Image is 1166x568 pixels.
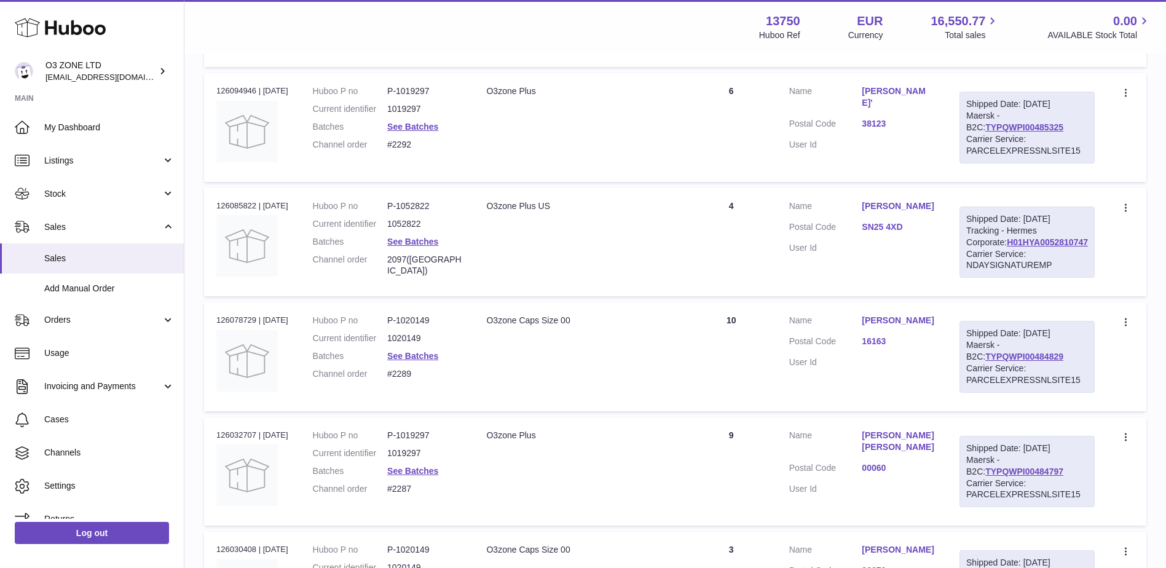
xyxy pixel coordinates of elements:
span: Usage [44,347,175,359]
img: no-photo-large.jpg [216,444,278,506]
div: Shipped Date: [DATE] [966,213,1088,225]
dt: Huboo P no [313,315,387,326]
div: Currency [848,30,883,41]
img: no-photo.jpg [216,215,278,277]
div: O3 ZONE LTD [45,60,156,83]
div: Shipped Date: [DATE] [966,328,1088,339]
dd: P-1020149 [387,315,462,326]
dd: 1020149 [387,333,462,344]
div: Tracking - Hermes Corporate: [959,207,1095,278]
img: no-photo-large.jpg [216,101,278,162]
div: Shipped Date: [DATE] [966,98,1088,110]
a: SN25 4XD [862,221,935,233]
dt: Current identifier [313,333,387,344]
div: Carrier Service: NDAYSIGNATUREMP [966,248,1088,272]
span: Listings [44,155,162,167]
dt: Postal Code [789,462,862,477]
a: See Batches [387,466,438,476]
dt: User Id [789,357,862,368]
a: TYPQWPI00485325 [985,122,1063,132]
a: [PERSON_NAME] [862,200,935,212]
span: Stock [44,188,162,200]
td: 4 [686,188,777,296]
a: 38123 [862,118,935,130]
dt: Channel order [313,139,387,151]
div: Maersk - B2C: [959,92,1095,163]
dt: Huboo P no [313,85,387,97]
dt: Batches [313,236,387,248]
dt: Name [789,315,862,329]
dt: Current identifier [313,448,387,459]
div: 126030408 | [DATE] [216,544,288,555]
a: [PERSON_NAME] [PERSON_NAME] [862,430,935,453]
div: 126078729 | [DATE] [216,315,288,326]
dt: Channel order [313,483,387,495]
div: Shipped Date: [DATE] [966,443,1088,454]
a: 16,550.77 Total sales [931,13,999,41]
span: Channels [44,447,175,459]
div: 126085822 | [DATE] [216,200,288,211]
span: AVAILABLE Stock Total [1047,30,1151,41]
dt: Channel order [313,254,387,277]
a: See Batches [387,351,438,361]
strong: 13750 [766,13,800,30]
a: See Batches [387,122,438,132]
span: Settings [44,480,175,492]
span: Invoicing and Payments [44,381,162,392]
dt: Batches [313,350,387,362]
dt: Batches [313,121,387,133]
span: 0.00 [1113,13,1137,30]
span: Cases [44,414,175,425]
a: TYPQWPI00484829 [985,352,1063,361]
dt: Name [789,85,862,112]
dt: Name [789,200,862,215]
a: H01HYA0052810747 [1007,237,1088,247]
span: Sales [44,253,175,264]
dt: Huboo P no [313,200,387,212]
dt: Channel order [313,368,387,380]
div: O3zone Caps Size 00 [486,315,673,326]
div: 126094946 | [DATE] [216,85,288,97]
div: Carrier Service: PARCELEXPRESSNLSITE15 [966,478,1088,501]
span: Sales [44,221,162,233]
dd: 2097([GEOGRAPHIC_DATA]) [387,254,462,277]
a: 00060 [862,462,935,474]
dt: Postal Code [789,221,862,236]
a: [PERSON_NAME] [862,544,935,556]
dt: Batches [313,465,387,477]
span: My Dashboard [44,122,175,133]
a: See Batches [387,237,438,247]
dd: 1019297 [387,448,462,459]
a: TYPQWPI00484797 [985,467,1063,476]
div: O3zone Caps Size 00 [486,544,673,556]
td: 9 [686,417,777,526]
dd: P-1019297 [387,85,462,97]
dd: P-1019297 [387,430,462,441]
dt: Huboo P no [313,430,387,441]
div: Huboo Ref [759,30,800,41]
td: 6 [686,73,777,181]
div: Maersk - B2C: [959,436,1095,507]
dt: Name [789,544,862,559]
span: Orders [44,314,162,326]
div: O3zone Plus [486,430,673,441]
span: [EMAIL_ADDRESS][DOMAIN_NAME] [45,72,181,82]
a: [PERSON_NAME]' [862,85,935,109]
div: Carrier Service: PARCELEXPRESSNLSITE15 [966,363,1088,386]
img: hello@o3zoneltd.co.uk [15,62,33,81]
dd: #2287 [387,483,462,495]
dd: 1019297 [387,103,462,115]
dt: User Id [789,242,862,254]
span: Total sales [945,30,999,41]
dt: User Id [789,139,862,151]
dt: Current identifier [313,103,387,115]
dt: Name [789,430,862,456]
dd: #2289 [387,368,462,380]
div: Maersk - B2C: [959,321,1095,392]
a: 0.00 AVAILABLE Stock Total [1047,13,1151,41]
span: Add Manual Order [44,283,175,294]
a: 16163 [862,336,935,347]
div: O3zone Plus US [486,200,673,212]
dd: 1052822 [387,218,462,230]
dt: Current identifier [313,218,387,230]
